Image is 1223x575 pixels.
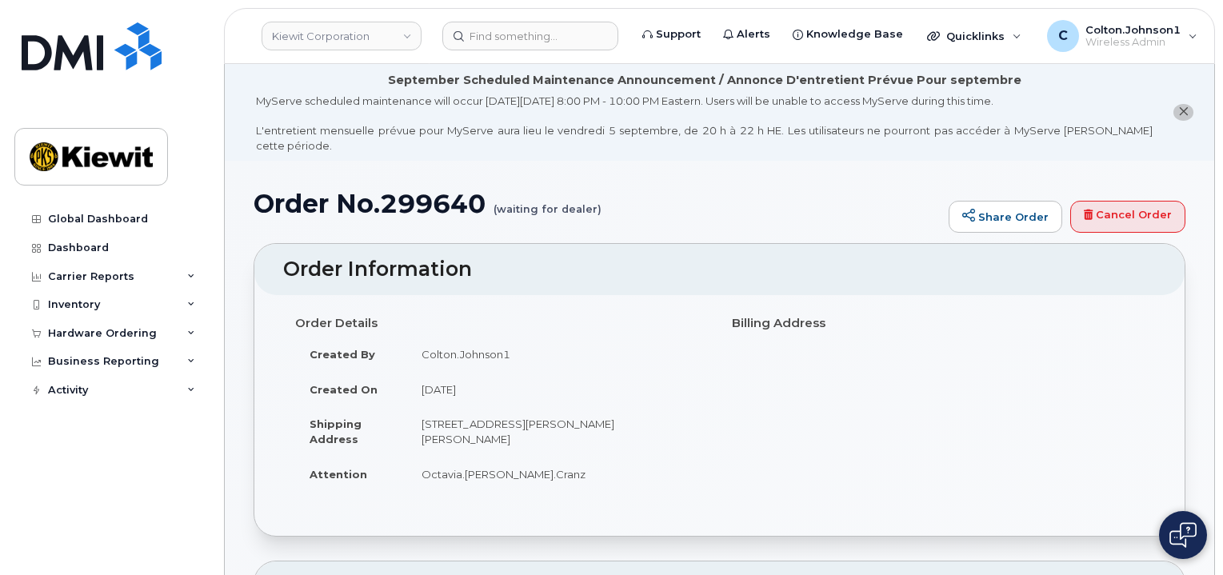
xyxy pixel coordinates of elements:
[732,317,1145,330] h4: Billing Address
[407,337,708,372] td: Colton.Johnson1
[295,317,708,330] h4: Order Details
[407,372,708,407] td: [DATE]
[310,417,362,445] strong: Shipping Address
[407,457,708,492] td: Octavia.[PERSON_NAME].Cranz
[283,258,1156,281] h2: Order Information
[256,94,1153,153] div: MyServe scheduled maintenance will occur [DATE][DATE] 8:00 PM - 10:00 PM Eastern. Users will be u...
[1070,201,1185,233] a: Cancel Order
[310,383,378,396] strong: Created On
[254,190,941,218] h1: Order No.299640
[1169,522,1197,548] img: Open chat
[949,201,1062,233] a: Share Order
[494,190,602,214] small: (waiting for dealer)
[310,468,367,481] strong: Attention
[310,348,375,361] strong: Created By
[1173,104,1193,121] button: close notification
[388,72,1021,89] div: September Scheduled Maintenance Announcement / Annonce D'entretient Prévue Pour septembre
[407,406,708,456] td: [STREET_ADDRESS][PERSON_NAME][PERSON_NAME]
